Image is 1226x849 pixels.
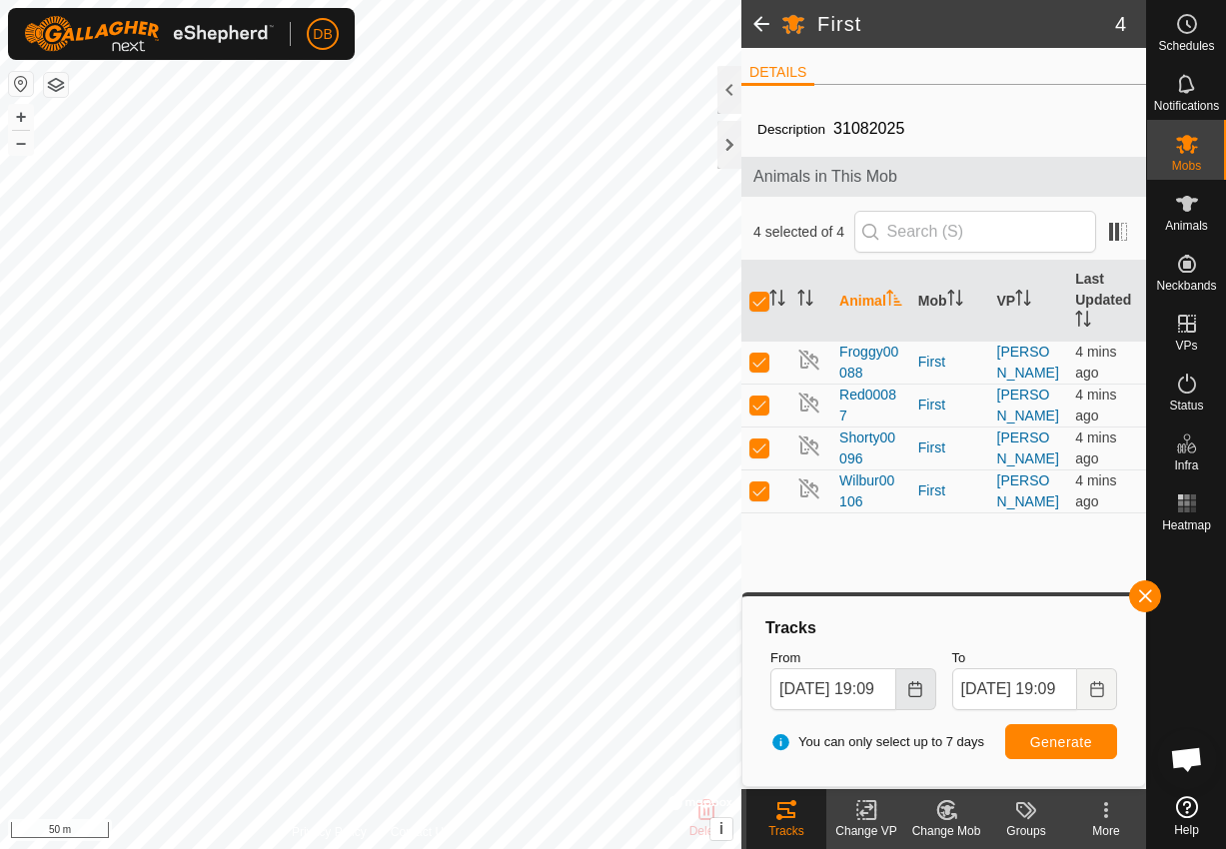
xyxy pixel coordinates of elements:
[997,429,1059,466] a: [PERSON_NAME]
[896,668,936,710] button: Choose Date
[947,293,963,309] p-sorticon: Activate to sort
[831,261,910,342] th: Animal
[839,427,902,469] span: Shorty00096
[1162,519,1211,531] span: Heatmap
[797,476,821,500] img: returning off
[839,342,902,384] span: Froggy00088
[918,437,981,458] div: First
[1157,729,1217,789] div: Open chat
[1015,293,1031,309] p-sorticon: Activate to sort
[757,122,825,137] label: Description
[918,480,981,501] div: First
[910,261,989,342] th: Mob
[1156,280,1216,292] span: Neckbands
[1075,314,1091,330] p-sorticon: Activate to sort
[918,352,981,373] div: First
[1075,344,1116,381] span: 22 Sept 2025, 7:04 pm
[797,391,821,415] img: returning off
[313,24,332,45] span: DB
[989,261,1068,342] th: VP
[1172,160,1201,172] span: Mobs
[24,16,274,52] img: Gallagher Logo
[1066,822,1146,840] div: More
[854,211,1096,253] input: Search (S)
[769,293,785,309] p-sorticon: Activate to sort
[817,12,1115,36] h2: First
[797,433,821,457] img: returning off
[9,72,33,96] button: Reset Map
[1075,472,1116,509] span: 22 Sept 2025, 7:04 pm
[770,732,984,752] span: You can only select up to 7 days
[762,616,1125,640] div: Tracks
[952,648,1117,668] label: To
[826,822,906,840] div: Change VP
[825,112,912,145] span: 31082025
[770,648,935,668] label: From
[906,822,986,840] div: Change Mob
[741,62,814,86] li: DETAILS
[1174,824,1199,836] span: Help
[9,105,33,129] button: +
[753,165,1134,189] span: Animals in This Mob
[719,820,723,837] span: i
[746,822,826,840] div: Tracks
[1147,788,1226,844] a: Help
[797,348,821,372] img: returning off
[918,395,981,416] div: First
[1158,40,1214,52] span: Schedules
[1154,100,1219,112] span: Notifications
[1067,261,1146,342] th: Last Updated
[1075,429,1116,466] span: 22 Sept 2025, 7:04 pm
[839,385,902,426] span: Red00087
[986,822,1066,840] div: Groups
[886,293,902,309] p-sorticon: Activate to sort
[1165,220,1208,232] span: Animals
[292,823,367,841] a: Privacy Policy
[753,222,854,243] span: 4 selected of 4
[997,344,1059,381] a: [PERSON_NAME]
[997,387,1059,424] a: [PERSON_NAME]
[1169,400,1203,412] span: Status
[797,293,813,309] p-sorticon: Activate to sort
[9,131,33,155] button: –
[710,818,732,840] button: i
[1030,734,1092,750] span: Generate
[839,470,902,512] span: Wilbur00106
[391,823,450,841] a: Contact Us
[997,472,1059,509] a: [PERSON_NAME]
[1175,340,1197,352] span: VPs
[1174,459,1198,471] span: Infra
[44,73,68,97] button: Map Layers
[1115,9,1126,39] span: 4
[1005,724,1117,759] button: Generate
[1077,668,1117,710] button: Choose Date
[1075,387,1116,424] span: 22 Sept 2025, 7:04 pm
